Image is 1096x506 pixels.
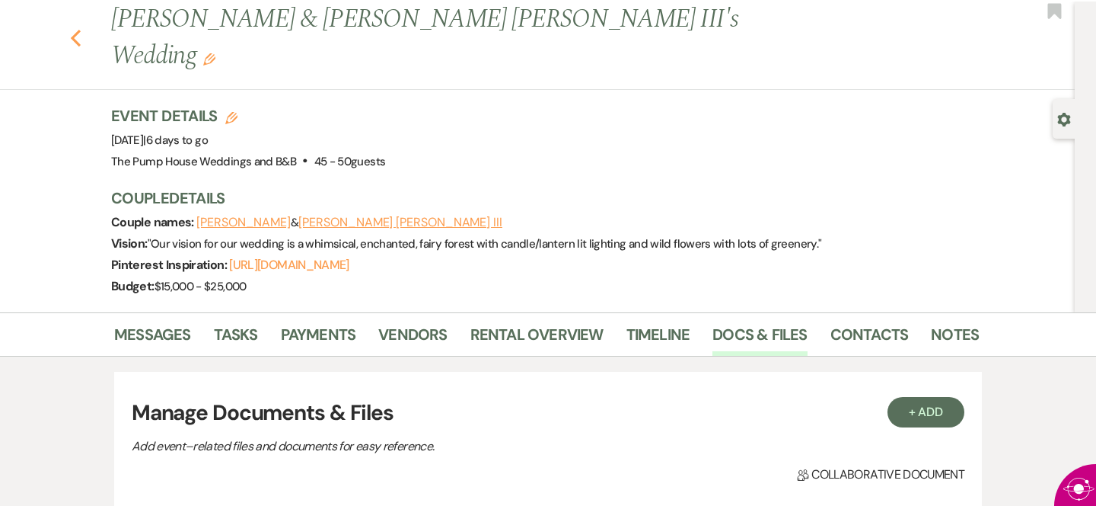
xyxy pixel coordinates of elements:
[281,322,356,356] a: Payments
[114,322,191,356] a: Messages
[830,322,909,356] a: Contacts
[626,322,690,356] a: Timeline
[887,397,965,428] button: + Add
[196,215,502,230] span: &
[378,322,447,356] a: Vendors
[797,466,964,484] span: Collaborative document
[111,278,155,294] span: Budget:
[298,216,502,229] button: [PERSON_NAME] [PERSON_NAME] III
[214,322,258,356] a: Tasks
[132,397,964,429] h3: Manage Documents & Files
[196,216,291,229] button: [PERSON_NAME]
[111,187,964,209] h3: Couple Details
[155,279,247,294] span: $15,000 - $25,000
[111,2,793,74] h1: [PERSON_NAME] & [PERSON_NAME] [PERSON_NAME] III's Wedding
[132,437,664,456] p: Add event–related files and documents for easy reference.
[146,133,208,148] span: 6 days to go
[931,322,979,356] a: Notes
[470,322,604,356] a: Rental Overview
[111,214,196,230] span: Couple names:
[111,154,296,169] span: The Pump House Weddings and B&B
[1057,111,1071,126] button: Open lead details
[111,235,148,251] span: Vision:
[111,257,229,273] span: Pinterest Inspiration:
[314,154,386,169] span: 45 - 50 guests
[143,133,208,148] span: |
[111,105,385,126] h3: Event Details
[148,236,822,251] span: " Our vision for our wedding is a whimsical, enchanted, fairy forest with candle/lantern lit ligh...
[712,322,807,356] a: Docs & Files
[111,133,208,148] span: [DATE]
[203,52,215,66] button: Edit
[229,257,349,273] a: [URL][DOMAIN_NAME]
